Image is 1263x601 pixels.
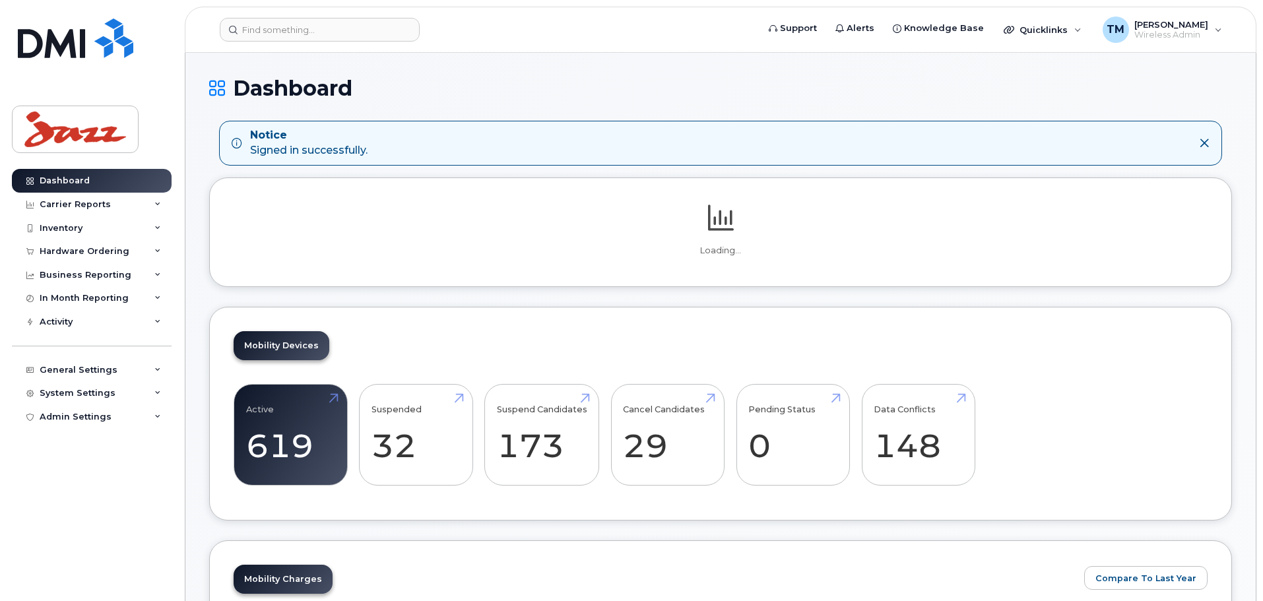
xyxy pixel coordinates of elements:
[250,128,368,143] strong: Notice
[234,331,329,360] a: Mobility Devices
[1095,572,1196,585] span: Compare To Last Year
[234,245,1208,257] p: Loading...
[748,391,837,478] a: Pending Status 0
[1084,566,1208,590] button: Compare To Last Year
[250,128,368,158] div: Signed in successfully.
[623,391,712,478] a: Cancel Candidates 29
[246,391,335,478] a: Active 619
[372,391,461,478] a: Suspended 32
[209,77,1232,100] h1: Dashboard
[234,565,333,594] a: Mobility Charges
[874,391,963,478] a: Data Conflicts 148
[497,391,587,478] a: Suspend Candidates 173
